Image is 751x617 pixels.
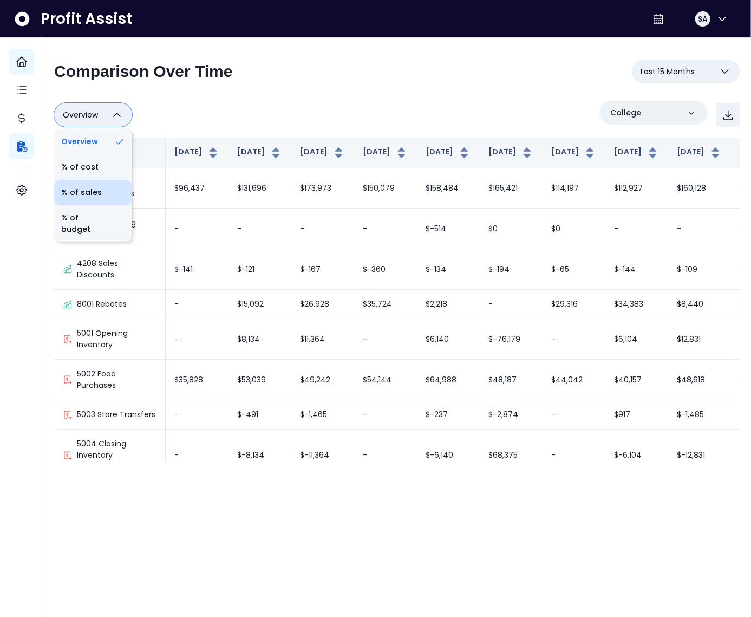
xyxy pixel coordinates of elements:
[668,249,731,290] td: $-109
[668,209,731,249] td: -
[363,146,408,159] button: [DATE]
[354,168,417,209] td: $150,079
[77,328,156,350] p: 5001 Opening Inventory
[668,360,731,400] td: $48,618
[668,430,731,482] td: $-12,831
[63,108,98,121] span: Overview
[668,400,731,430] td: $-1,485
[300,146,345,159] button: [DATE]
[54,180,132,205] li: % of sales
[291,360,354,400] td: $49,242
[614,146,659,159] button: [DATE]
[166,400,228,430] td: -
[237,146,283,159] button: [DATE]
[417,249,480,290] td: $-134
[480,209,543,249] td: $0
[54,62,233,81] h2: Comparison Over Time
[166,290,228,319] td: -
[228,430,291,482] td: $-8,134
[354,290,417,319] td: $35,724
[291,168,354,209] td: $173,973
[174,146,220,159] button: [DATE]
[354,209,417,249] td: -
[228,168,291,209] td: $131,696
[610,107,641,119] p: College
[480,319,543,360] td: $-76,179
[166,249,228,290] td: $-141
[543,168,605,209] td: $114,197
[228,400,291,430] td: $-491
[228,290,291,319] td: $15,092
[480,400,543,430] td: $-2,874
[668,168,731,209] td: $160,128
[41,9,132,29] span: Profit Assist
[641,65,695,78] span: Last 15 Months
[77,258,156,281] p: 4208 Sales Discounts
[480,430,543,482] td: $68,375
[354,430,417,482] td: -
[77,368,156,391] p: 5002 Food Purchases
[166,360,228,400] td: $35,828
[228,249,291,290] td: $-121
[417,430,480,482] td: $-6,140
[77,409,155,420] p: 5003 Store Transfers
[605,430,668,482] td: $-6,104
[417,209,480,249] td: $-514
[543,400,605,430] td: -
[605,319,668,360] td: $6,104
[166,430,228,482] td: -
[228,209,291,249] td: -
[417,360,480,400] td: $64,988
[543,249,605,290] td: $-65
[291,430,354,482] td: $-11,364
[605,249,668,290] td: $-144
[605,400,668,430] td: $917
[354,400,417,430] td: -
[77,298,127,310] p: 8001 Rebates
[668,290,731,319] td: $8,440
[480,360,543,400] td: $48,187
[417,168,480,209] td: $158,484
[291,249,354,290] td: $-167
[166,209,228,249] td: -
[480,249,543,290] td: $-194
[417,290,480,319] td: $2,218
[77,438,156,472] p: 5004 Closing Inventory Adjustments
[605,360,668,400] td: $40,157
[543,319,605,360] td: -
[291,319,354,360] td: $11,364
[54,129,132,154] li: Overview
[480,168,543,209] td: $165,421
[166,319,228,360] td: -
[354,249,417,290] td: $-360
[166,168,228,209] td: $96,437
[551,146,597,159] button: [DATE]
[426,146,471,159] button: [DATE]
[480,290,543,319] td: -
[228,360,291,400] td: $53,039
[291,209,354,249] td: -
[354,360,417,400] td: $54,144
[488,146,534,159] button: [DATE]
[668,319,731,360] td: $12,831
[543,360,605,400] td: $44,042
[605,290,668,319] td: $34,383
[228,319,291,360] td: $8,134
[605,209,668,249] td: -
[291,290,354,319] td: $26,928
[291,400,354,430] td: $-1,465
[417,319,480,360] td: $6,140
[543,209,605,249] td: $0
[54,205,132,242] li: % of budget
[543,290,605,319] td: $29,316
[543,430,605,482] td: -
[54,154,132,180] li: % of cost
[417,400,480,430] td: $-237
[354,319,417,360] td: -
[605,168,668,209] td: $112,927
[698,14,708,24] span: SA
[677,146,722,159] button: [DATE]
